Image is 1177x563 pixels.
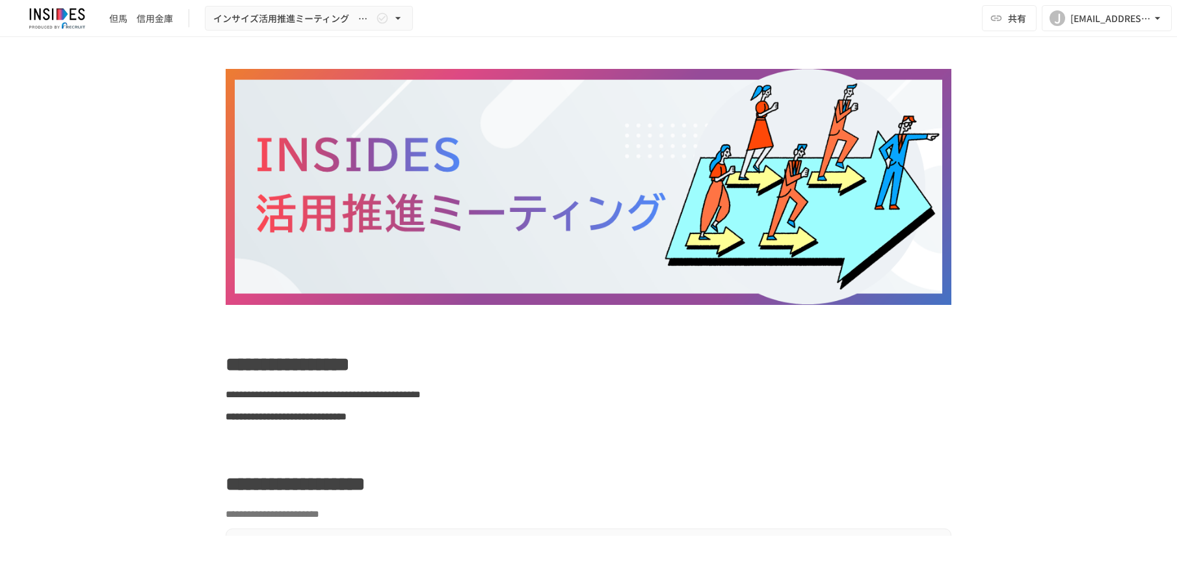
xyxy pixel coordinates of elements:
[1050,10,1065,26] div: J
[1008,11,1026,25] span: 共有
[205,6,413,31] button: インサイズ活用推進ミーティング ～3回目～
[1042,5,1172,31] button: J[EMAIL_ADDRESS][DOMAIN_NAME]
[109,12,173,25] div: 但馬 信用金庫
[982,5,1037,31] button: 共有
[226,69,951,305] img: O5DqIo9zSHPn2EzYg8ZhOL68XrMhaihYNmSUcJ1XRkK
[16,8,99,29] img: JmGSPSkPjKwBq77AtHmwC7bJguQHJlCRQfAXtnx4WuV
[1070,10,1151,27] div: [EMAIL_ADDRESS][DOMAIN_NAME]
[213,10,373,27] span: インサイズ活用推進ミーティング ～3回目～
